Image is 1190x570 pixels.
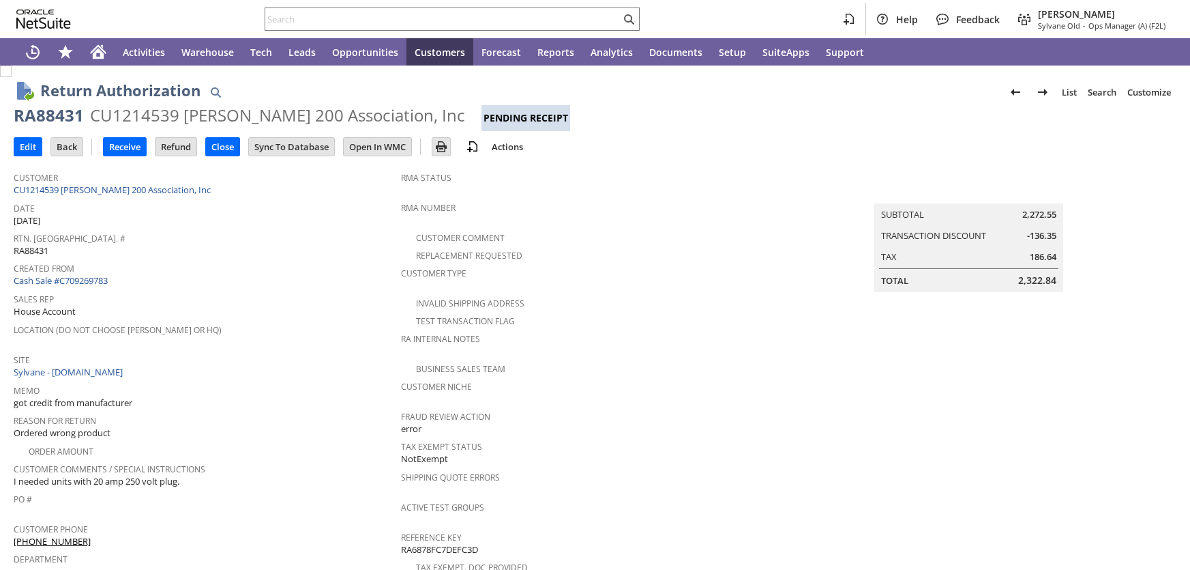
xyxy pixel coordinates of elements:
img: Next [1035,84,1051,100]
a: Replacement Requested [416,250,522,261]
a: Setup [711,38,754,66]
input: Receive [104,138,146,156]
span: Setup [719,46,746,59]
a: Business Sales Team [416,363,505,375]
span: Customers [415,46,465,59]
a: Date [14,203,35,214]
a: PO # [14,494,32,505]
a: Reason For Return [14,415,96,427]
input: Sync To Database [249,138,334,156]
a: Shipping Quote Errors [401,472,500,483]
a: Order Amount [29,446,93,457]
span: Ops Manager (A) (F2L) [1088,20,1165,31]
span: I needed units with 20 amp 250 volt plug. [14,475,179,488]
input: Open In WMC [344,138,411,156]
a: Home [82,38,115,66]
a: Support [818,38,872,66]
span: Documents [649,46,702,59]
a: Fraud Review Action [401,411,490,423]
a: Customers [406,38,473,66]
span: Forecast [481,46,521,59]
span: 2,272.55 [1022,208,1056,221]
span: Analytics [591,46,633,59]
a: Reference Key [401,532,462,543]
span: RA6878FC7DEFC3D [401,543,478,556]
span: Warehouse [181,46,234,59]
span: -136.35 [1027,229,1056,242]
input: Close [206,138,239,156]
div: Shortcuts [49,38,82,66]
a: Location (Do Not Choose [PERSON_NAME] or HQ) [14,324,222,336]
a: Cash Sale #C709269783 [14,274,108,287]
a: Invalid Shipping Address [416,298,524,309]
a: Reports [529,38,582,66]
a: Customer Comments / Special Instructions [14,464,205,475]
input: Search [265,11,621,27]
span: RA88431 [14,244,48,257]
a: Customize [1122,81,1176,103]
span: Leads [288,46,316,59]
a: RMA Status [401,172,451,184]
a: Total [881,274,908,287]
a: Search [1082,81,1122,103]
a: Recent Records [16,38,49,66]
div: Pending Receipt [481,105,570,131]
span: Help [896,13,918,26]
img: Print [433,139,449,155]
a: Analytics [582,38,641,66]
span: Opportunities [332,46,398,59]
span: 186.64 [1030,251,1056,263]
a: CU1214539 [PERSON_NAME] 200 Association, Inc [14,184,214,196]
svg: Recent Records [25,44,41,60]
a: Site [14,354,30,366]
h1: Return Authorization [40,79,200,102]
a: Test Transaction Flag [416,315,515,327]
a: Department [14,554,68,565]
span: Ordered wrong product [14,427,110,440]
a: Opportunities [324,38,406,66]
input: Back [51,138,83,156]
a: Subtotal [881,208,924,220]
img: add-record.svg [464,139,481,155]
img: Previous [1007,84,1024,100]
a: Rtn. [GEOGRAPHIC_DATA]. # [14,233,125,244]
input: Print [432,138,450,156]
a: Tax Exempt Status [401,441,482,453]
span: House Account [14,305,76,318]
span: [DATE] [14,214,40,227]
span: Activities [123,46,165,59]
span: Feedback [956,13,1000,26]
a: Sales Rep [14,294,54,305]
a: Tech [242,38,280,66]
input: Refund [155,138,196,156]
a: Warehouse [173,38,242,66]
div: CU1214539 [PERSON_NAME] 200 Association, Inc [90,104,465,126]
a: Sylvane - [DOMAIN_NAME] [14,366,126,378]
a: [PHONE_NUMBER] [14,535,91,547]
a: Activities [115,38,173,66]
span: error [401,423,421,436]
span: Tech [250,46,272,59]
input: Edit [14,138,42,156]
a: List [1056,81,1082,103]
a: Documents [641,38,711,66]
a: RA Internal Notes [401,333,480,345]
span: [PERSON_NAME] [1038,8,1165,20]
a: Memo [14,385,40,397]
span: NotExempt [401,453,448,466]
span: 2,322.84 [1018,274,1056,287]
img: Quick Find [207,84,224,100]
a: Customer Niche [401,381,472,393]
a: Tax [881,251,897,263]
span: Reports [537,46,574,59]
span: Support [826,46,864,59]
svg: Shortcuts [57,44,74,60]
span: Sylvane Old [1038,20,1080,31]
a: SuiteApps [754,38,818,66]
a: Actions [486,141,529,153]
a: Customer Comment [416,232,505,244]
span: SuiteApps [762,46,809,59]
span: got credit from manufacturer [14,397,132,410]
a: Customer Type [401,268,466,279]
a: Customer Phone [14,524,88,535]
